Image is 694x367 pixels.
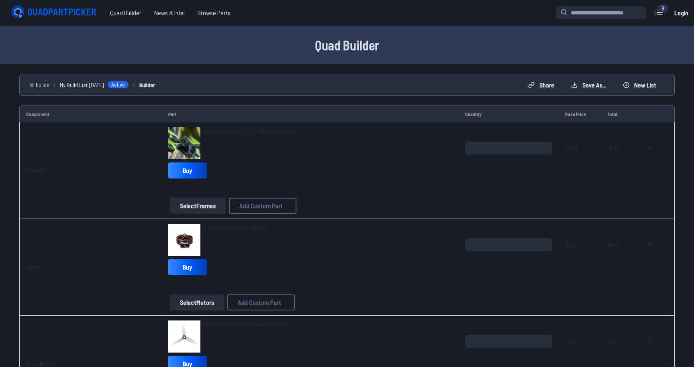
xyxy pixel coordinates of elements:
span: 40.99 [565,142,595,180]
h1: Quad Builder [90,35,604,55]
button: Share [521,79,561,91]
a: Quad Builder [104,5,148,21]
span: 16.90 [565,238,595,277]
span: Five33 TinyTrainer V2 3" Micro Frame Kit [204,128,294,134]
a: Buy [168,259,207,275]
td: Component [19,105,162,122]
a: Frames [26,167,44,174]
img: image [168,224,200,256]
button: Add Custom Part [227,294,295,310]
a: Builder [139,81,155,89]
a: Buy [168,162,207,178]
a: All builds [29,81,49,89]
button: SelectMotors [170,294,224,310]
button: New List [616,79,663,91]
a: Browse Parts [191,5,237,21]
img: image [168,320,200,353]
button: Save as... [564,79,613,91]
a: My Build List [DATE]Active [60,81,129,89]
a: Propellers [26,360,50,367]
div: 8 [657,4,668,12]
span: 16.90 [607,238,626,277]
span: Add Custom Part [239,203,283,209]
button: Add Custom Part [229,198,296,214]
td: Part [162,105,459,122]
a: HQ Prop 3.5x2.8x3 Tri-Blade 3.5" Prop [204,320,288,328]
span: My Build List [DATE] [60,81,104,89]
a: Motors [26,264,41,270]
span: HQ Prop 3.5x2.8x3 Tri-Blade 3.5" Prop [204,321,288,328]
span: Active [107,81,129,89]
td: Base Price [559,105,601,122]
span: Add Custom Part [238,299,281,306]
a: Five33 TinyTrainer V2 3" Micro Frame Kit [204,127,294,135]
a: News & Intel [148,5,191,21]
td: Total [601,105,633,122]
a: SelectFrames [168,198,227,214]
a: SelectMotors [168,294,226,310]
img: image [168,127,200,159]
span: 40.99 [607,142,626,180]
span: T-Motor F1404 Motor - 4600Kv [204,224,268,231]
td: Quantity [459,105,559,122]
a: Login [672,5,691,21]
a: T-Motor F1404 Motor - 4600Kv [204,224,268,232]
button: SelectFrames [170,198,226,214]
